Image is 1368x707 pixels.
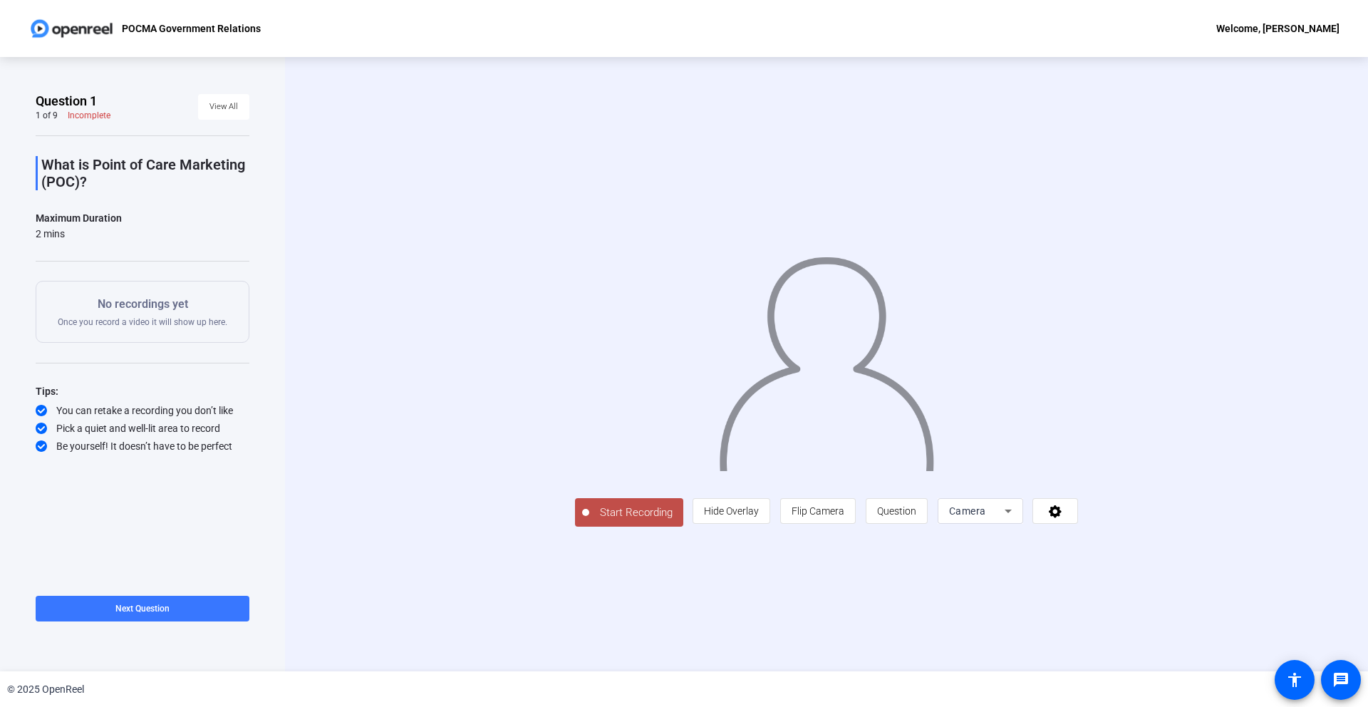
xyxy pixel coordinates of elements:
[1332,671,1349,688] mat-icon: message
[36,439,249,453] div: Be yourself! It doesn’t have to be perfect
[575,498,683,527] button: Start Recording
[949,505,986,517] span: Camera
[36,403,249,418] div: You can retake a recording you don’t like
[780,498,856,524] button: Flip Camera
[36,421,249,435] div: Pick a quiet and well-lit area to record
[36,596,249,621] button: Next Question
[693,498,770,524] button: Hide Overlay
[7,682,84,697] div: © 2025 OpenReel
[115,604,170,614] span: Next Question
[41,156,249,190] p: What is Point of Care Marketing (POC)?
[209,96,238,118] span: View All
[792,505,844,517] span: Flip Camera
[198,94,249,120] button: View All
[68,110,110,121] div: Incomplete
[877,505,916,517] span: Question
[28,14,115,43] img: OpenReel logo
[717,244,936,470] img: overlay
[704,505,759,517] span: Hide Overlay
[1216,20,1339,37] div: Welcome, [PERSON_NAME]
[589,505,683,521] span: Start Recording
[36,93,97,110] span: Question 1
[36,383,249,400] div: Tips:
[122,20,261,37] p: POCMA Government Relations
[866,498,928,524] button: Question
[36,210,122,227] div: Maximum Duration
[58,296,227,313] p: No recordings yet
[36,110,58,121] div: 1 of 9
[58,296,227,328] div: Once you record a video it will show up here.
[1286,671,1303,688] mat-icon: accessibility
[36,227,122,241] div: 2 mins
